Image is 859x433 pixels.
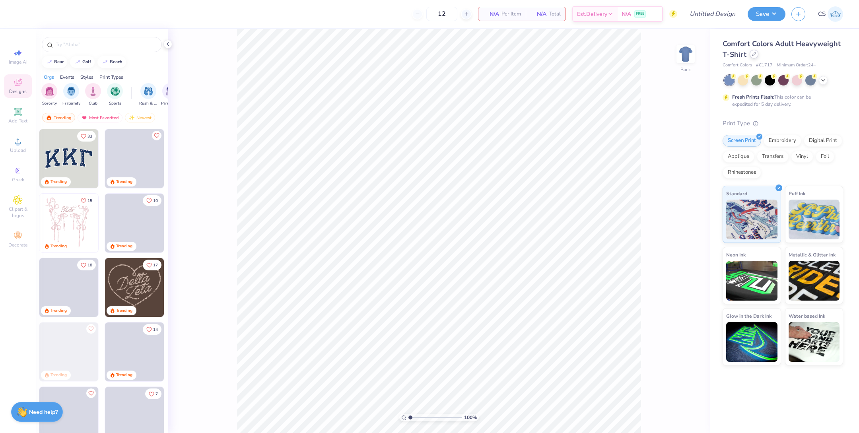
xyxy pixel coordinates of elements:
span: Comfort Colors [723,62,752,69]
span: Fraternity [62,101,80,107]
img: Parent's Weekend Image [166,87,175,96]
div: Applique [723,151,754,163]
img: Standard [726,200,777,239]
img: Glow in the Dark Ink [726,322,777,362]
button: Like [143,195,161,206]
input: – – [426,7,457,21]
button: filter button [41,83,57,107]
div: Styles [80,74,93,81]
button: Like [143,260,161,270]
span: 17 [153,263,158,267]
div: Trending [116,308,132,314]
span: 100 % [464,414,477,421]
button: filter button [161,83,179,107]
div: Trending [116,179,132,185]
div: golf [82,60,91,64]
span: Standard [726,189,747,198]
img: Sports Image [111,87,120,96]
img: trending.gif [46,115,52,120]
div: Vinyl [791,151,813,163]
button: Like [77,131,96,142]
span: N/A [622,10,631,18]
div: filter for Fraternity [62,83,80,107]
button: Save [748,7,785,21]
button: Like [77,260,96,270]
span: Per Item [501,10,521,18]
button: filter button [62,83,80,107]
span: Parent's Weekend [161,101,179,107]
img: most_fav.gif [81,115,87,120]
input: Untitled Design [683,6,742,22]
span: Glow in the Dark Ink [726,312,772,320]
button: filter button [139,83,157,107]
span: 7 [155,392,158,396]
span: Add Text [8,118,27,124]
div: filter for Parent's Weekend [161,83,179,107]
button: Like [152,131,161,140]
img: Rush & Bid Image [144,87,153,96]
div: Trending [51,308,67,314]
span: Image AI [9,59,27,65]
img: Metallic & Glitter Ink [789,261,840,301]
img: 83dda5b0-2158-48ca-832c-f6b4ef4c4536 [39,194,98,252]
button: golf [70,56,95,68]
span: # C1717 [756,62,773,69]
span: Club [89,101,97,107]
span: Est. Delivery [577,10,607,18]
span: 18 [87,263,92,267]
img: Puff Ink [789,200,840,239]
div: Digital Print [804,135,842,147]
span: Neon Ink [726,250,746,259]
button: bear [42,56,67,68]
div: filter for Club [85,83,101,107]
div: Trending [42,113,75,122]
div: filter for Sports [107,83,123,107]
img: Club Image [89,87,97,96]
span: 14 [153,328,158,332]
input: Try "Alpha" [55,41,157,49]
span: FREE [636,11,644,17]
div: Newest [125,113,155,122]
span: Greek [12,177,24,183]
div: Transfers [757,151,789,163]
button: Like [86,388,96,398]
div: Back [680,66,691,73]
div: beach [110,60,122,64]
img: trend_line.gif [46,60,52,64]
span: Designs [9,88,27,95]
span: Sorority [42,101,57,107]
button: beach [97,56,126,68]
span: 33 [87,134,92,138]
button: filter button [85,83,101,107]
span: Rush & Bid [139,101,157,107]
span: Puff Ink [789,189,805,198]
button: Like [143,324,161,335]
div: Rhinestones [723,167,761,179]
img: 12710c6a-dcc0-49ce-8688-7fe8d5f96fe2 [105,258,164,317]
img: Sorority Image [45,87,54,96]
span: CS [818,10,826,19]
img: Fraternity Image [67,87,76,96]
span: 15 [87,199,92,203]
div: bear [54,60,64,64]
div: Orgs [44,74,54,81]
img: Newest.gif [128,115,135,120]
img: Water based Ink [789,322,840,362]
div: Print Types [99,74,123,81]
img: trend_line.gif [102,60,108,64]
div: filter for Rush & Bid [139,83,157,107]
span: Minimum Order: 24 + [777,62,816,69]
img: 3b9aba4f-e317-4aa7-a679-c95a879539bd [39,129,98,188]
span: 10 [153,199,158,203]
span: Decorate [8,242,27,248]
a: CS [818,6,843,22]
button: Like [145,388,161,399]
div: Trending [116,243,132,249]
div: filter for Sorority [41,83,57,107]
div: Trending [116,372,132,378]
div: Screen Print [723,135,761,147]
img: Neon Ink [726,261,777,301]
div: Most Favorited [78,113,122,122]
img: Chloe Stephan [828,6,843,22]
img: Back [678,46,694,62]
